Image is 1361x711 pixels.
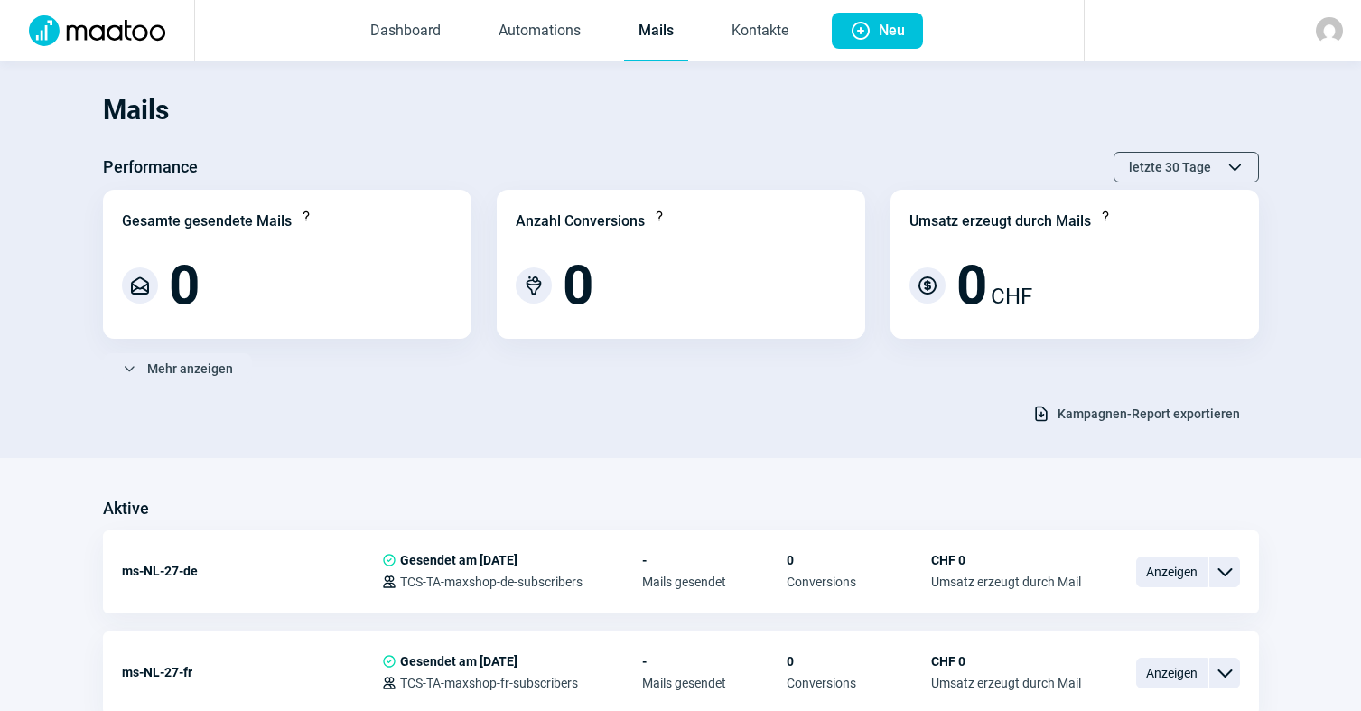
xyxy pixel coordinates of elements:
[1129,153,1211,182] span: letzte 30 Tage
[1058,399,1240,428] span: Kampagnen-Report exportieren
[931,553,1081,567] span: CHF 0
[1136,557,1208,587] span: Anzeigen
[122,654,382,690] div: ms-NL-27-fr
[1136,658,1208,688] span: Anzeigen
[1013,398,1259,429] button: Kampagnen-Report exportieren
[516,210,645,232] div: Anzahl Conversions
[931,575,1081,589] span: Umsatz erzeugt durch Mail
[400,553,517,567] span: Gesendet am [DATE]
[642,575,787,589] span: Mails gesendet
[642,676,787,690] span: Mails gesendet
[909,210,1091,232] div: Umsatz erzeugt durch Mails
[103,80,1259,141] h1: Mails
[956,258,987,313] span: 0
[931,676,1081,690] span: Umsatz erzeugt durch Mail
[787,553,931,567] span: 0
[356,2,455,61] a: Dashboard
[400,575,583,589] span: TCS-TA-maxshop-de-subscribers
[122,553,382,589] div: ms-NL-27-de
[787,676,931,690] span: Conversions
[787,575,931,589] span: Conversions
[879,13,905,49] span: Neu
[642,553,787,567] span: -
[103,153,198,182] h3: Performance
[991,280,1032,313] span: CHF
[169,258,200,313] span: 0
[832,13,923,49] button: Neu
[103,353,252,384] button: Mehr anzeigen
[642,654,787,669] span: -
[563,258,593,313] span: 0
[787,654,931,669] span: 0
[717,2,803,61] a: Kontakte
[400,654,517,669] span: Gesendet am [DATE]
[103,494,149,523] h3: Aktive
[931,654,1081,669] span: CHF 0
[400,676,578,690] span: TCS-TA-maxshop-fr-subscribers
[147,354,233,383] span: Mehr anzeigen
[1316,17,1343,44] img: avatar
[122,210,292,232] div: Gesamte gesendete Mails
[18,15,176,46] img: Logo
[484,2,595,61] a: Automations
[624,2,688,61] a: Mails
